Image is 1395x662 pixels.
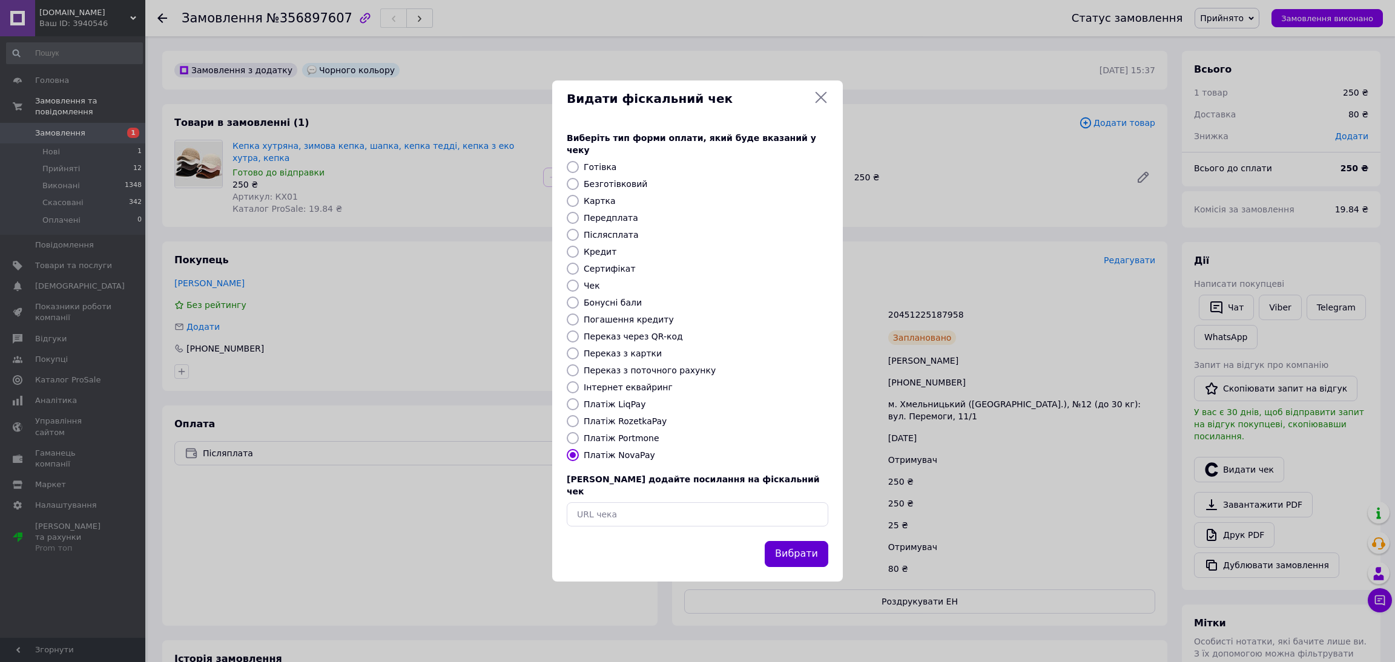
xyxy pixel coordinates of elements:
[584,298,642,307] label: Бонусні бали
[584,230,639,240] label: Післясплата
[567,474,820,496] span: [PERSON_NAME] додайте посилання на фіскальний чек
[584,196,616,206] label: Картка
[567,133,816,155] span: Виберіть тип форми оплати, який буде вказаний у чеку
[584,433,659,443] label: Платіж Portmone
[584,315,674,324] label: Погашення кредиту
[584,162,616,172] label: Готівка
[584,213,638,223] label: Передплата
[584,332,683,341] label: Переказ через QR-код
[584,247,616,257] label: Кредит
[567,90,809,108] span: Видати фіскальний чек
[584,365,716,375] label: Переказ з поточного рахунку
[584,349,662,358] label: Переказ з картки
[584,179,647,189] label: Безготівковий
[584,450,655,460] label: Платіж NovaPay
[584,399,645,409] label: Платіж LiqPay
[584,382,673,392] label: Інтернет еквайринг
[584,264,636,274] label: Сертифікат
[584,281,600,290] label: Чек
[584,416,667,426] label: Платіж RozetkaPay
[567,502,828,526] input: URL чека
[765,541,828,567] button: Вибрати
